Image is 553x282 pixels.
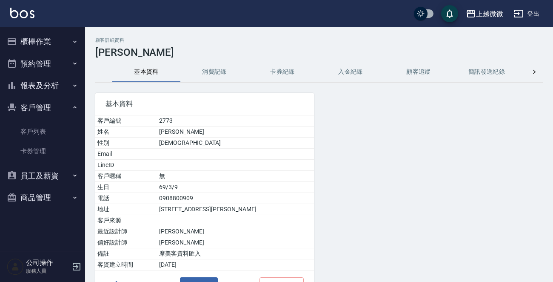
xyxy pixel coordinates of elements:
button: 消費記錄 [180,62,248,82]
span: 基本資料 [105,100,304,108]
td: 地址 [95,204,157,215]
a: 客戶列表 [3,122,82,141]
button: 顧客追蹤 [385,62,453,82]
td: [DEMOGRAPHIC_DATA] [157,138,314,149]
button: 卡券紀錄 [248,62,316,82]
td: 客資建立時間 [95,259,157,270]
button: 客戶管理 [3,97,82,119]
td: 客戶編號 [95,115,157,127]
button: 預約管理 [3,53,82,75]
p: 服務人員 [26,267,69,275]
button: 商品管理 [3,187,82,209]
td: 偏好設計師 [95,237,157,248]
button: save [441,5,458,22]
td: 客戶來源 [95,215,157,226]
h2: 顧客詳細資料 [95,37,543,43]
h3: [PERSON_NAME] [95,46,543,58]
td: 姓名 [95,127,157,138]
a: 卡券管理 [3,141,82,161]
td: [DATE] [157,259,314,270]
td: 最近設計師 [95,226,157,237]
td: 性別 [95,138,157,149]
button: 櫃檯作業 [3,31,82,53]
button: 登出 [510,6,543,22]
td: 無 [157,171,314,182]
td: 生日 [95,182,157,193]
td: Email [95,149,157,160]
button: 基本資料 [112,62,180,82]
img: Person [7,258,24,275]
td: 摩美客資料匯入 [157,248,314,259]
div: 上越微微 [476,9,503,19]
button: 員工及薪資 [3,165,82,187]
td: 69/3/9 [157,182,314,193]
td: [PERSON_NAME] [157,127,314,138]
td: [STREET_ADDRESS][PERSON_NAME] [157,204,314,215]
button: 入金紀錄 [316,62,385,82]
td: 客戶暱稱 [95,171,157,182]
td: 電話 [95,193,157,204]
img: Logo [10,8,34,18]
td: LineID [95,160,157,171]
button: 簡訊發送紀錄 [453,62,521,82]
td: 2773 [157,115,314,127]
td: [PERSON_NAME] [157,226,314,237]
td: 備註 [95,248,157,259]
h5: 公司操作 [26,259,69,267]
button: 上越微微 [462,5,507,23]
td: 0908800909 [157,193,314,204]
td: [PERSON_NAME] [157,237,314,248]
button: 報表及分析 [3,75,82,97]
